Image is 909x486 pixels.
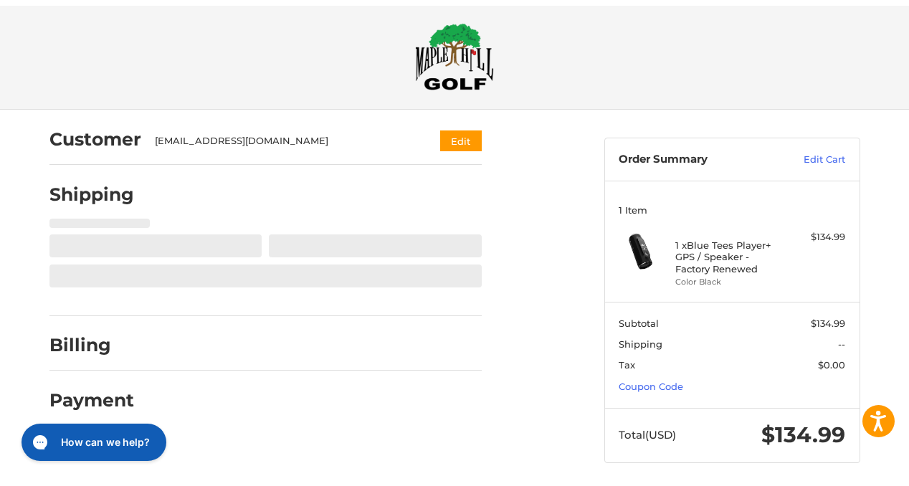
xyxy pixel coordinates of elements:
div: [EMAIL_ADDRESS][DOMAIN_NAME] [155,128,412,143]
span: $0.00 [818,353,845,365]
h4: 1 x Blue Tees Player+ GPS / Speaker - Factory Renewed [675,234,785,269]
iframe: Gorgias live chat messenger [14,413,171,460]
a: Edit Cart [773,147,845,161]
span: Total (USD) [619,422,676,436]
span: Shipping [619,333,662,344]
div: $134.99 [789,224,845,239]
span: $134.99 [811,312,845,323]
h2: Shipping [49,178,134,200]
h3: 1 Item [619,199,845,210]
a: Coupon Code [619,375,683,386]
img: Maple Hill Golf [415,17,494,85]
h2: Billing [49,328,133,351]
span: $134.99 [761,416,845,442]
h3: Order Summary [619,147,773,161]
button: Edit [440,125,482,146]
span: Tax [619,353,635,365]
h2: Customer [49,123,141,145]
h2: Payment [49,383,134,406]
li: Color Black [675,270,785,282]
span: -- [838,333,845,344]
span: Subtotal [619,312,659,323]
